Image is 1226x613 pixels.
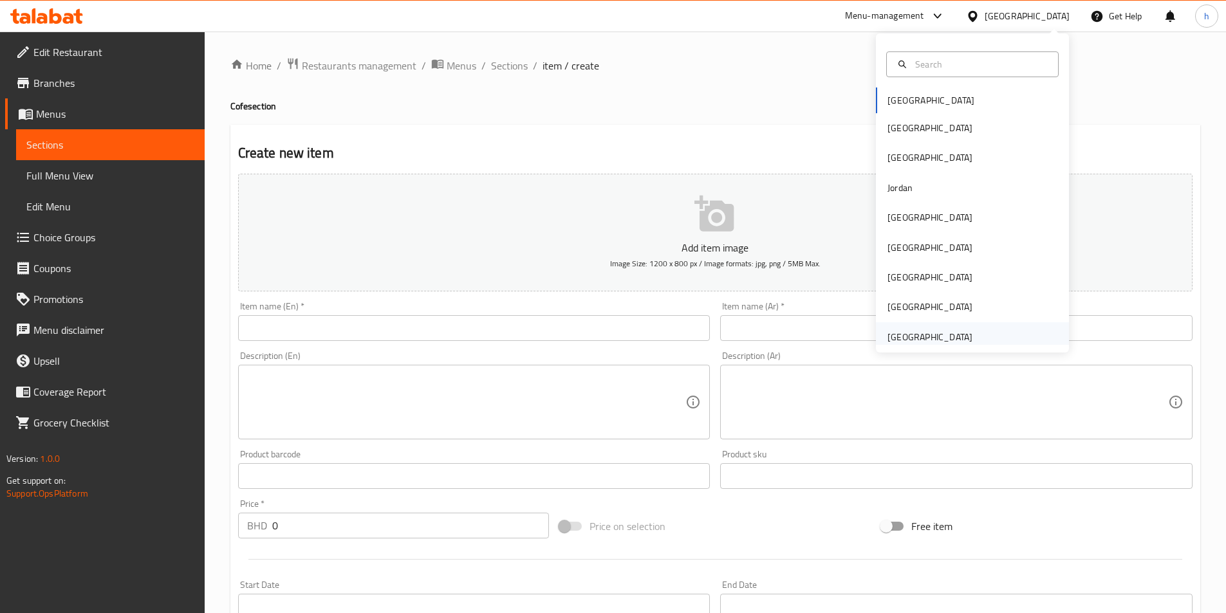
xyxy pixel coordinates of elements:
span: Price on selection [590,518,665,534]
a: Menu disclaimer [5,315,205,345]
span: Edit Menu [26,199,194,214]
a: Edit Restaurant [5,37,205,68]
h4: Cofe section [230,100,1200,113]
span: Get support on: [6,472,66,489]
nav: breadcrumb [230,57,1200,74]
a: Upsell [5,345,205,376]
a: Promotions [5,284,205,315]
a: Branches [5,68,205,98]
a: Choice Groups [5,222,205,253]
span: 1.0.0 [40,450,60,467]
span: Menu disclaimer [33,322,194,338]
div: [GEOGRAPHIC_DATA] [887,241,972,255]
p: BHD [247,518,267,533]
li: / [481,58,486,73]
a: Menus [431,57,476,74]
input: Search [910,57,1050,71]
span: Grocery Checklist [33,415,194,430]
div: Menu-management [845,8,924,24]
span: Promotions [33,291,194,307]
a: Support.OpsPlatform [6,485,88,502]
span: item / create [543,58,599,73]
a: Edit Menu [16,191,205,222]
span: Full Menu View [26,168,194,183]
div: Jordan [887,181,913,195]
span: Restaurants management [302,58,416,73]
input: Please enter product sku [720,463,1193,489]
div: [GEOGRAPHIC_DATA] [887,121,972,135]
div: [GEOGRAPHIC_DATA] [985,9,1070,23]
input: Enter name Ar [720,315,1193,341]
div: [GEOGRAPHIC_DATA] [887,330,972,344]
input: Please enter product barcode [238,463,711,489]
span: Sections [26,137,194,152]
div: [GEOGRAPHIC_DATA] [887,151,972,165]
div: [GEOGRAPHIC_DATA] [887,300,972,314]
span: Coverage Report [33,384,194,399]
a: Coverage Report [5,376,205,407]
span: Choice Groups [33,230,194,245]
div: [GEOGRAPHIC_DATA] [887,270,972,284]
input: Please enter price [272,513,550,538]
p: Add item image [258,240,1173,255]
span: Branches [33,75,194,91]
div: [GEOGRAPHIC_DATA] [887,210,972,224]
li: / [277,58,281,73]
a: Grocery Checklist [5,407,205,438]
li: / [422,58,426,73]
a: Sections [491,58,528,73]
span: Version: [6,450,38,467]
a: Full Menu View [16,160,205,191]
span: Edit Restaurant [33,44,194,60]
h2: Create new item [238,143,1193,163]
span: Image Size: 1200 x 800 px / Image formats: jpg, png / 5MB Max. [610,256,821,271]
a: Sections [16,129,205,160]
span: Menus [447,58,476,73]
span: Upsell [33,353,194,369]
a: Restaurants management [286,57,416,74]
li: / [533,58,537,73]
button: Add item imageImage Size: 1200 x 800 px / Image formats: jpg, png / 5MB Max. [238,174,1193,291]
span: h [1204,9,1209,23]
span: Menus [36,106,194,122]
input: Enter name En [238,315,711,341]
span: Free item [911,518,952,534]
a: Coupons [5,253,205,284]
a: Menus [5,98,205,129]
span: Coupons [33,261,194,276]
a: Home [230,58,272,73]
